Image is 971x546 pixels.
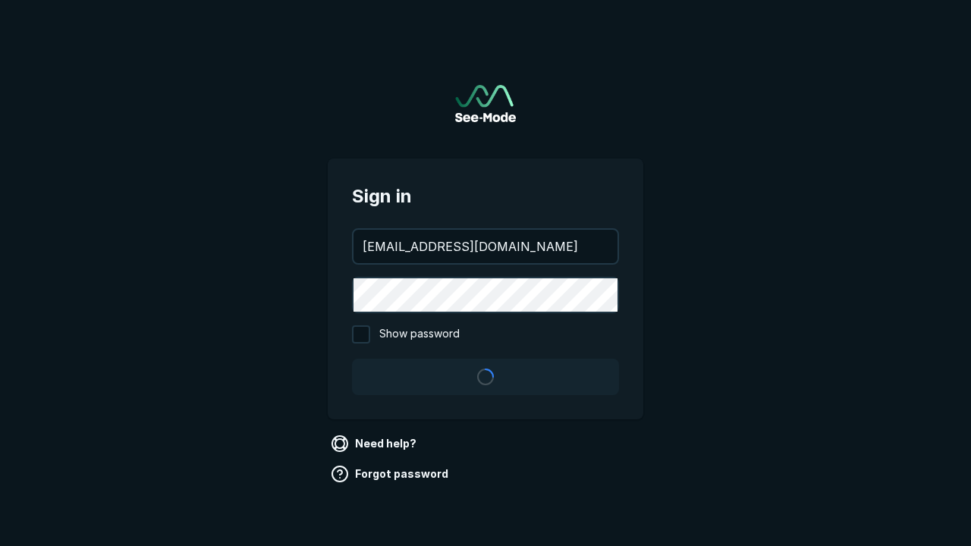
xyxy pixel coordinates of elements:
a: Forgot password [328,462,454,486]
a: Go to sign in [455,85,516,122]
a: Need help? [328,431,423,456]
img: See-Mode Logo [455,85,516,122]
input: your@email.com [354,230,617,263]
span: Show password [379,325,460,344]
span: Sign in [352,183,619,210]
